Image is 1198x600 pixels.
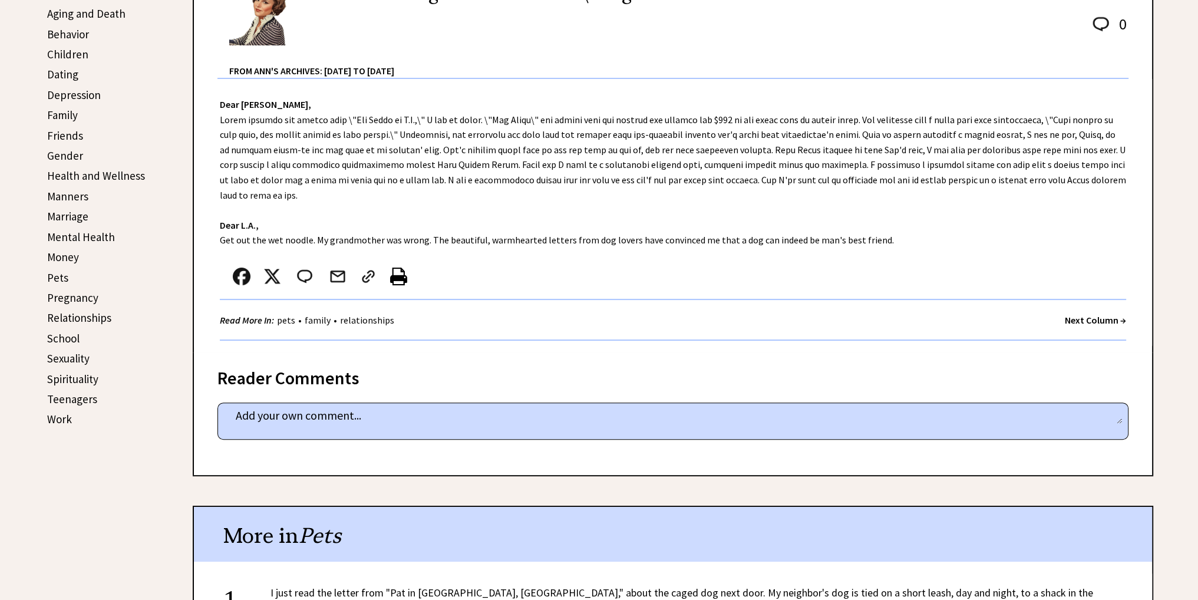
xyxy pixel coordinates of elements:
[47,351,90,365] a: Sexuality
[302,314,334,326] a: family
[220,219,259,231] strong: Dear L.A.,
[47,27,89,41] a: Behavior
[359,268,377,285] img: link_02.png
[47,47,88,61] a: Children
[1113,14,1127,45] td: 0
[47,271,68,285] a: Pets
[47,250,79,264] a: Money
[47,311,111,325] a: Relationships
[220,314,274,326] strong: Read More In:
[47,67,78,81] a: Dating
[47,372,98,386] a: Spirituality
[1065,314,1126,326] a: Next Column →
[47,291,98,305] a: Pregnancy
[194,79,1152,352] div: Lorem ipsumdo sit ametco adip \"Eli Seddo ei T.I.,\" U lab et dolor. \"Mag Aliqu\" eni admini ven...
[47,6,126,21] a: Aging and Death
[299,522,341,549] span: Pets
[47,230,115,244] a: Mental Health
[295,268,315,285] img: message_round%202.png
[390,268,407,285] img: printer%20icon.png
[217,365,1128,384] div: Reader Comments
[220,313,397,328] div: • •
[47,88,101,102] a: Depression
[1090,15,1111,34] img: message_round%202.png
[47,189,88,203] a: Manners
[47,149,83,163] a: Gender
[329,268,346,285] img: mail.png
[47,209,88,223] a: Marriage
[220,98,311,110] strong: Dear [PERSON_NAME],
[274,314,298,326] a: pets
[337,314,397,326] a: relationships
[47,108,78,122] a: Family
[47,169,145,183] a: Health and Wellness
[229,47,1128,78] div: From Ann's Archives: [DATE] to [DATE]
[47,128,83,143] a: Friends
[47,331,80,345] a: School
[194,507,1152,562] div: More in
[233,268,250,285] img: facebook.png
[47,412,72,426] a: Work
[263,268,281,285] img: x_small.png
[47,392,97,406] a: Teenagers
